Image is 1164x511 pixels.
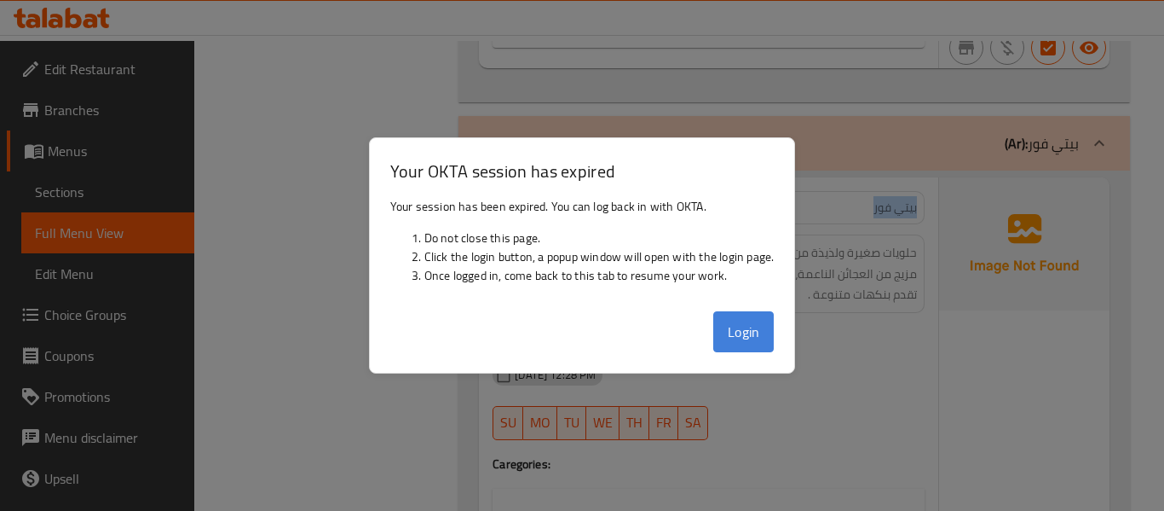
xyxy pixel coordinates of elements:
li: Click the login button, a popup window will open with the login page. [424,247,775,266]
h3: Your OKTA session has expired [390,159,775,183]
li: Once logged in, come back to this tab to resume your work. [424,266,775,285]
button: Login [713,311,775,352]
div: Your session has been expired. You can log back in with OKTA. [370,190,795,305]
li: Do not close this page. [424,229,775,247]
